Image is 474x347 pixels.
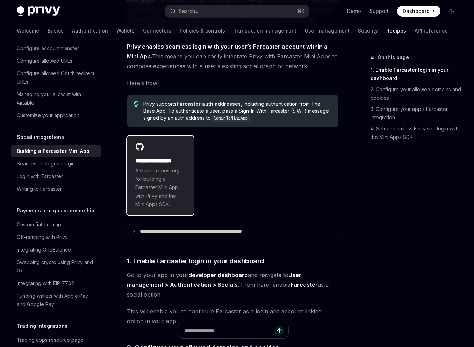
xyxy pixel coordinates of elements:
[371,123,463,143] a: 4. Setup seamless Farcaster login with the Mini Apps SDK
[17,22,39,39] a: Welcome
[347,8,361,15] a: Demo
[11,243,101,256] a: Integrating OneBalance
[234,22,296,39] a: Transaction management
[11,109,101,122] a: Customize your application
[11,256,101,277] a: Swapping crypto using Privy and 0x
[17,133,64,141] h5: Social integrations
[116,22,135,39] a: Wallets
[179,7,198,15] div: Search...
[165,5,308,17] button: Search...⌘K
[17,185,62,193] div: Writing to Farcaster
[17,206,94,215] h5: Payments and gas sponsorship
[415,22,448,39] a: API reference
[17,322,67,330] h5: Trading integrations
[290,281,318,288] strong: Farcaster
[11,55,101,67] a: Configure allowed URLs
[17,6,60,16] img: dark logo
[371,104,463,123] a: 3. Configure your app’s Farcaster integration
[11,231,101,243] a: Off-ramping with Privy
[11,145,101,157] a: Building a Farcaster Mini App
[17,258,96,275] div: Swapping crypto using Privy and 0x
[188,271,248,279] a: developer dashboard
[127,271,301,288] strong: User management > Authentication > Socials
[358,22,378,39] a: Security
[11,67,101,88] a: Configure allowed OAuth redirect URLs
[17,172,63,180] div: Login with Farcaster
[17,279,74,288] div: Integrating with EIP-7702
[17,292,96,309] div: Funding wallets with Apple Pay and Google Pay
[371,84,463,104] a: 2. Configure your allowed domains and cookies
[378,53,409,62] span: On this page
[17,69,96,86] div: Configure allowed OAuth redirect URLs
[127,136,194,215] a: **** **** **** **A starter repository for building a Farcaster Mini App with Privy and the Mini A...
[127,306,338,326] span: This will enable you to configure Farcaster as a login and account linking option in your app.
[11,218,101,231] a: Custom fiat onramp
[127,270,338,299] span: Go to your app in your and navigate to . From here, enable as a social option.
[386,22,406,39] a: Recipes
[11,157,101,170] a: Seamless Telegram login
[17,90,96,107] div: Managing your allowlist with Airtable
[369,8,389,15] a: Support
[143,22,171,39] a: Connectors
[127,256,264,266] span: 1. Enable Farcaster login in your dashboard
[446,6,457,17] button: Toggle dark mode
[11,290,101,311] a: Funding wallets with Apple Pay and Google Pay
[17,111,79,120] div: Customize your application
[17,160,75,168] div: Seamless Telegram login
[397,6,440,17] a: Dashboard
[134,101,139,107] svg: Tip
[297,8,304,14] span: ⌘ K
[274,326,284,335] button: Send message
[305,22,350,39] a: User management
[17,147,89,155] div: Building a Farcaster Mini App
[17,233,68,241] div: Off-ramping with Privy
[17,336,84,344] div: Trading apps resource page
[11,170,101,183] a: Login with Farcaster
[371,64,463,84] a: 1. Enable Farcaster login in your dashboard
[17,57,72,65] div: Configure allowed URLs
[17,246,71,254] div: Integrating OneBalance
[211,115,251,122] code: loginToMiniApp
[127,42,338,71] span: This means you can easily integrate Privy with Farcaster Mini Apps to compose experiences with a ...
[177,101,241,107] a: Farcaster auth addresses
[135,167,185,208] span: A starter repository for building a Farcaster Mini App with Privy and the Mini Apps SDK.
[127,78,338,88] span: Here’s how!
[180,22,225,39] a: Policies & controls
[48,22,64,39] a: Basics
[72,22,108,39] a: Authentication
[143,100,331,122] span: Privy supports , including authentication from The Base App. To authenticate a user, pass a Sign-...
[17,220,61,229] div: Custom fiat onramp
[11,183,101,195] a: Writing to Farcaster
[127,43,328,60] strong: Privy enables seamless login with your user’s Farcaster account within a Mini App.
[11,88,101,109] a: Managing your allowlist with Airtable
[11,334,101,346] a: Trading apps resource page
[11,277,101,290] a: Integrating with EIP-7702
[403,8,430,15] span: Dashboard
